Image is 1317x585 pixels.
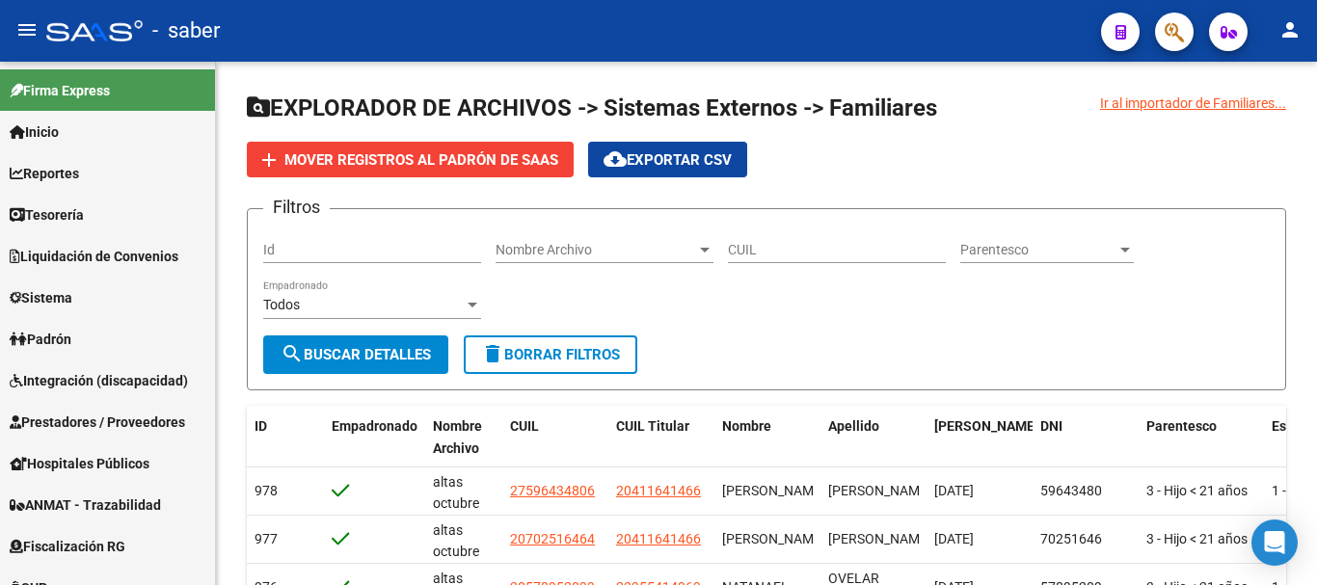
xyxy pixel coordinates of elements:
span: 3 - Hijo < 21 años [1146,531,1248,546]
span: Borrar Filtros [481,346,620,363]
mat-icon: person [1278,18,1302,41]
datatable-header-cell: Nombre Archivo [425,406,502,469]
span: 3 - Hijo < 21 años [1146,483,1248,498]
button: Mover registros al PADRÓN de SAAS [247,142,574,177]
mat-icon: delete [481,342,504,365]
span: DNI [1040,418,1062,434]
span: - saber [152,10,220,52]
button: Buscar Detalles [263,335,448,374]
span: Nombre Archivo [496,242,696,258]
span: Apellido [828,418,879,434]
span: Sistema [10,287,72,308]
mat-icon: cloud_download [604,147,627,171]
span: Tesorería [10,204,84,226]
span: Padrón [10,329,71,350]
div: 70251646 [1040,528,1131,550]
div: Open Intercom Messenger [1251,519,1298,566]
span: Liquidación de Convenios [10,246,178,267]
datatable-header-cell: Parentesco [1139,406,1264,469]
span: Firma Express [10,80,110,101]
span: ID [255,418,267,434]
span: EXPLORADOR DE ARCHIVOS -> Sistemas Externos -> Familiares [247,94,937,121]
span: 20702516464 [510,531,595,546]
mat-icon: menu [15,18,39,41]
span: Mover registros al PADRÓN de SAAS [284,151,558,169]
span: Integración (discapacidad) [10,370,188,391]
span: FELIPE MANUEL [722,483,825,498]
span: Prestadores / Proveedores [10,412,185,433]
span: Hospitales Públicos [10,453,149,474]
span: ANMAT - Trazabilidad [10,494,161,516]
datatable-header-cell: ID [247,406,324,469]
span: Fiscalización RG [10,536,125,557]
span: Inicio [10,121,59,143]
span: 977 [255,531,278,546]
div: Ir al importador de Familiares... [1100,93,1286,114]
span: Parentesco [960,242,1116,258]
span: Nombre [722,418,771,434]
span: [DATE] [934,531,974,546]
span: Todos [263,297,300,312]
span: 27596434806 [510,483,595,498]
mat-icon: search [281,342,304,365]
div: 59643480 [1040,480,1131,502]
span: Nombre Archivo [433,418,482,456]
datatable-header-cell: Fecha Nac. [927,406,1033,469]
datatable-header-cell: DNI [1033,406,1139,469]
span: Buscar Detalles [281,346,431,363]
span: EFFINGER [828,483,931,498]
span: [PERSON_NAME]. [934,418,1042,434]
datatable-header-cell: Empadronado [324,406,425,469]
span: [DATE] [934,483,974,498]
span: Reportes [10,163,79,184]
span: Exportar CSV [604,151,732,169]
span: EFFINGER [828,531,931,546]
span: Empadronado [332,418,417,434]
datatable-header-cell: Apellido [820,406,927,469]
h3: Filtros [263,194,330,221]
span: altas octubre [433,474,479,512]
span: 978 [255,483,278,498]
span: VITO FRANCESCO [722,531,825,546]
span: Parentesco [1146,418,1217,434]
datatable-header-cell: CUIL Titular [608,406,714,469]
span: CUIL [510,418,539,434]
button: Exportar CSV [588,142,747,177]
span: 20411641466 [616,483,701,498]
button: Borrar Filtros [464,335,637,374]
span: 20411641466 [616,531,701,546]
datatable-header-cell: Nombre [714,406,820,469]
span: altas octubre [433,522,479,560]
datatable-header-cell: CUIL [502,406,608,469]
span: CUIL Titular [616,418,689,434]
mat-icon: add [257,148,281,172]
